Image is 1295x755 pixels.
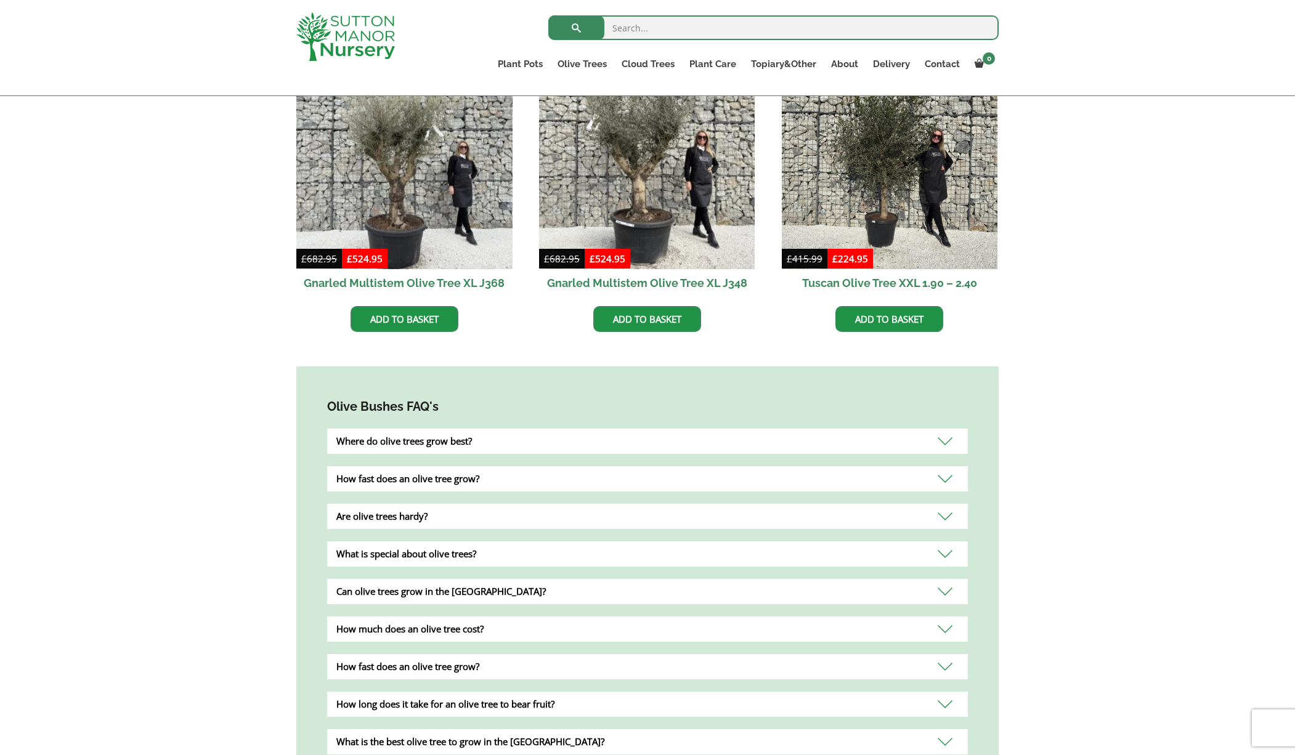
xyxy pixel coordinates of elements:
[296,269,513,297] h2: Gnarled Multistem Olive Tree XL J368
[296,12,395,61] img: logo
[782,54,998,270] img: Tuscan Olive Tree XXL 1.90 - 2.40
[782,269,998,297] h2: Tuscan Olive Tree XXL 1.90 – 2.40
[835,306,943,332] a: Add to basket: “Tuscan Olive Tree XXL 1.90 - 2.40”
[866,55,917,73] a: Delivery
[327,579,968,604] div: Can olive trees grow in the [GEOGRAPHIC_DATA]?
[539,54,755,297] a: Sale! Gnarled Multistem Olive Tree XL J348
[782,54,998,297] a: Sale! Tuscan Olive Tree XXL 1.90 – 2.40
[832,252,838,265] span: £
[824,55,866,73] a: About
[544,252,580,265] bdi: 682.95
[539,54,755,270] img: Gnarled Multistem Olive Tree XL J348
[544,252,550,265] span: £
[327,504,968,529] div: Are olive trees hardy?
[593,306,701,332] a: Add to basket: “Gnarled Multistem Olive Tree XL J348”
[490,55,550,73] a: Plant Pots
[327,616,968,642] div: How much does an olive tree cost?
[327,654,968,679] div: How fast does an olive tree grow?
[590,252,595,265] span: £
[682,55,744,73] a: Plant Care
[327,692,968,717] div: How long does it take for an olive tree to bear fruit?
[296,54,513,297] a: Sale! Gnarled Multistem Olive Tree XL J368
[967,55,999,73] a: 0
[327,541,968,567] div: What is special about olive trees?
[327,429,968,454] div: Where do olive trees grow best?
[917,55,967,73] a: Contact
[548,15,999,40] input: Search...
[301,252,307,265] span: £
[327,466,968,491] div: How fast does an olive tree grow?
[327,397,968,416] h4: Olive Bushes FAQ's
[347,252,352,265] span: £
[327,729,968,754] div: What is the best olive tree to grow in the [GEOGRAPHIC_DATA]?
[787,252,792,265] span: £
[539,269,755,297] h2: Gnarled Multistem Olive Tree XL J348
[347,252,383,265] bdi: 524.95
[832,252,868,265] bdi: 224.95
[301,252,337,265] bdi: 682.95
[351,306,458,332] a: Add to basket: “Gnarled Multistem Olive Tree XL J368”
[550,55,614,73] a: Olive Trees
[590,252,625,265] bdi: 524.95
[983,52,995,65] span: 0
[787,252,822,265] bdi: 415.99
[614,55,682,73] a: Cloud Trees
[296,54,513,270] img: Gnarled Multistem Olive Tree XL J368
[744,55,824,73] a: Topiary&Other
